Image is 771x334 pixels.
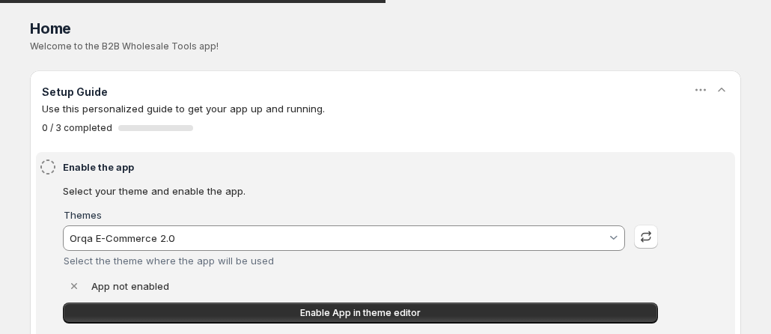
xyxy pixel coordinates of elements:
a: Enable App in theme editor [63,303,658,324]
h3: Setup Guide [42,85,108,100]
p: Use this personalized guide to get your app up and running. [42,101,729,116]
label: Themes [64,209,102,221]
span: Home [30,19,71,37]
div: Select the theme where the app will be used [64,255,626,267]
p: Welcome to the B2B Wholesale Tools app! [30,40,741,52]
span: 0 / 3 completed [42,122,112,134]
span: Enable App in theme editor [300,307,421,319]
p: App not enabled [91,279,169,294]
p: Select your theme and enable the app. [63,183,658,198]
h4: Enable the app [63,160,662,174]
